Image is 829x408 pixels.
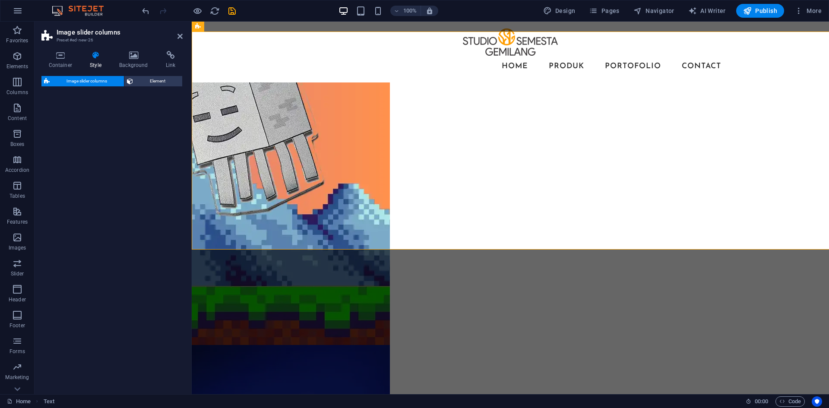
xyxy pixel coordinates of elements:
[812,396,822,407] button: Usercentrics
[743,6,777,15] span: Publish
[227,6,237,16] i: Save (Ctrl+S)
[585,4,623,18] button: Pages
[9,296,26,303] p: Header
[9,193,25,199] p: Tables
[124,76,182,86] button: Element
[227,6,237,16] button: save
[9,244,26,251] p: Images
[8,115,27,122] p: Content
[57,36,165,44] h3: Preset #ed-new-26
[403,6,417,16] h6: 100%
[9,322,25,329] p: Footer
[426,7,433,15] i: On resize automatically adjust zoom level to fit chosen device.
[50,6,114,16] img: Editor Logo
[688,6,726,15] span: AI Writer
[540,4,579,18] button: Design
[140,6,151,16] button: undo
[112,51,159,69] h4: Background
[41,51,83,69] h4: Container
[57,28,183,36] h2: Image slider columns
[136,76,180,86] span: Element
[779,396,801,407] span: Code
[83,51,112,69] h4: Style
[7,218,28,225] p: Features
[52,76,121,86] span: Image slider columns
[589,6,619,15] span: Pages
[141,6,151,16] i: Undo: Add element (Ctrl+Z)
[41,76,124,86] button: Image slider columns
[630,4,678,18] button: Navigator
[192,6,203,16] button: Click here to leave preview mode and continue editing
[6,37,28,44] p: Favorites
[390,6,421,16] button: 100%
[794,6,822,15] span: More
[540,4,579,18] div: Design (Ctrl+Alt+Y)
[44,396,54,407] span: Click to select. Double-click to edit
[10,141,25,148] p: Boxes
[791,4,825,18] button: More
[775,396,805,407] button: Code
[685,4,729,18] button: AI Writer
[633,6,674,15] span: Navigator
[5,374,29,381] p: Marketing
[755,396,768,407] span: 00 00
[6,89,28,96] p: Columns
[158,51,183,69] h4: Link
[761,398,762,405] span: :
[210,6,220,16] i: Reload page
[746,396,769,407] h6: Session time
[209,6,220,16] button: reload
[543,6,576,15] span: Design
[5,167,29,174] p: Accordion
[736,4,784,18] button: Publish
[6,63,28,70] p: Elements
[9,348,25,355] p: Forms
[11,270,24,277] p: Slider
[44,396,54,407] nav: breadcrumb
[7,396,31,407] a: Click to cancel selection. Double-click to open Pages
